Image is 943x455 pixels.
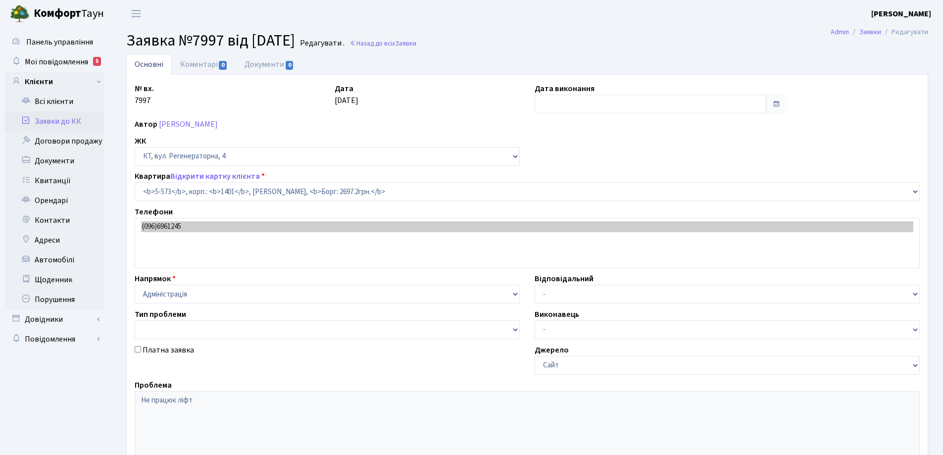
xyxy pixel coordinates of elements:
[871,8,931,19] b: [PERSON_NAME]
[25,56,88,67] span: Мої повідомлення
[219,61,227,70] span: 0
[859,27,881,37] a: Заявки
[5,72,104,92] a: Клієнти
[127,83,327,113] div: 7997
[5,309,104,329] a: Довідники
[159,119,218,130] a: [PERSON_NAME]
[5,290,104,309] a: Порушення
[831,27,849,37] a: Admin
[286,61,294,70] span: 0
[135,182,920,201] select: )
[5,131,104,151] a: Договори продажу
[5,191,104,210] a: Орендарі
[10,4,30,24] img: logo.png
[535,83,595,95] label: Дата виконання
[5,250,104,270] a: Автомобілі
[141,221,913,232] option: (096)6961245
[172,54,236,75] a: Коментарі
[535,273,594,285] label: Відповідальний
[335,83,353,95] label: Дата
[395,39,416,48] span: Заявки
[93,57,101,66] div: 5
[126,54,172,75] a: Основні
[135,206,173,218] label: Телефони
[881,27,928,38] li: Редагувати
[5,151,104,171] a: Документи
[349,39,416,48] a: Назад до всіхЗаявки
[5,230,104,250] a: Адреси
[5,171,104,191] a: Квитанції
[5,329,104,349] a: Повідомлення
[126,29,295,52] span: Заявка №7997 від [DATE]
[26,37,93,48] span: Панель управління
[34,5,104,22] span: Таун
[5,52,104,72] a: Мої повідомлення5
[135,308,186,320] label: Тип проблеми
[170,171,260,182] a: Відкрити картку клієнта
[5,210,104,230] a: Контакти
[5,92,104,111] a: Всі клієнти
[143,344,194,356] label: Платна заявка
[298,39,345,48] small: Редагувати .
[236,54,302,75] a: Документи
[816,22,943,43] nav: breadcrumb
[135,135,146,147] label: ЖК
[124,5,149,22] button: Переключити навігацію
[34,5,81,21] b: Комфорт
[871,8,931,20] a: [PERSON_NAME]
[135,118,157,130] label: Автор
[535,344,569,356] label: Джерело
[135,83,154,95] label: № вх.
[535,308,579,320] label: Виконавець
[5,270,104,290] a: Щоденник
[135,170,265,182] label: Квартира
[5,32,104,52] a: Панель управління
[135,379,172,391] label: Проблема
[327,83,527,113] div: [DATE]
[5,111,104,131] a: Заявки до КК
[135,273,176,285] label: Напрямок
